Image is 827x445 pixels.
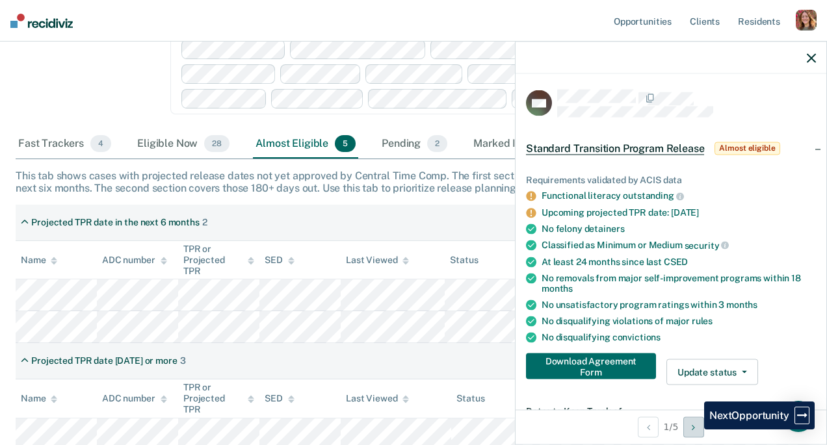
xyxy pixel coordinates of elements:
[542,272,816,294] div: No removals from major self-improvement programs within 18
[664,256,688,266] span: CSED
[542,299,816,311] div: No unsatisfactory program ratings within 3
[542,256,816,267] div: At least 24 months since last
[471,130,585,159] div: Marked Incorrect
[180,355,186,366] div: 3
[90,135,111,152] span: 4
[542,223,816,235] div: No felony
[450,255,478,266] div: Status
[427,135,447,152] span: 2
[202,217,207,228] div: 2
[542,316,816,327] div: No disqualifying violations of major
[253,130,358,159] div: Almost Eligible
[542,332,816,343] div: No disqualifying
[10,14,73,28] img: Recidiviz
[21,255,57,266] div: Name
[526,353,661,379] a: Navigate to form link
[516,409,826,444] div: 1 / 5
[516,127,826,169] div: Standard Transition Program ReleaseAlmost eligible
[265,393,295,404] div: SED
[456,393,484,404] div: Status
[726,299,757,310] span: months
[692,316,713,326] span: rules
[102,255,167,266] div: ADC number
[683,416,704,437] button: Next Opportunity
[526,353,656,379] button: Download Agreement Form
[346,255,409,266] div: Last Viewed
[584,223,625,234] span: detainers
[542,283,573,294] span: months
[542,207,816,218] div: Upcoming projected TPR date: [DATE]
[16,130,114,159] div: Fast Trackers
[265,255,295,266] div: SED
[542,240,816,251] div: Classified as Minimum or Medium
[666,359,758,385] button: Update status
[102,393,167,404] div: ADC number
[31,217,200,228] div: Projected TPR date in the next 6 months
[335,135,356,152] span: 5
[204,135,230,152] span: 28
[346,393,409,404] div: Last Viewed
[715,142,780,155] span: Almost eligible
[526,406,816,417] dt: Dates to Keep Track of
[685,240,729,250] span: security
[16,170,811,194] div: This tab shows cases with projected release dates not yet approved by Central Time Comp. The firs...
[612,332,661,342] span: convictions
[379,130,450,159] div: Pending
[21,393,57,404] div: Name
[526,174,816,185] div: Requirements validated by ACIS data
[135,130,232,159] div: Eligible Now
[783,401,814,432] div: Open Intercom Messenger
[526,142,704,155] span: Standard Transition Program Release
[638,416,659,437] button: Previous Opportunity
[183,244,254,276] div: TPR or Projected TPR
[183,382,254,414] div: TPR or Projected TPR
[542,190,816,202] div: Functional literacy outstanding
[31,355,177,366] div: Projected TPR date [DATE] or more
